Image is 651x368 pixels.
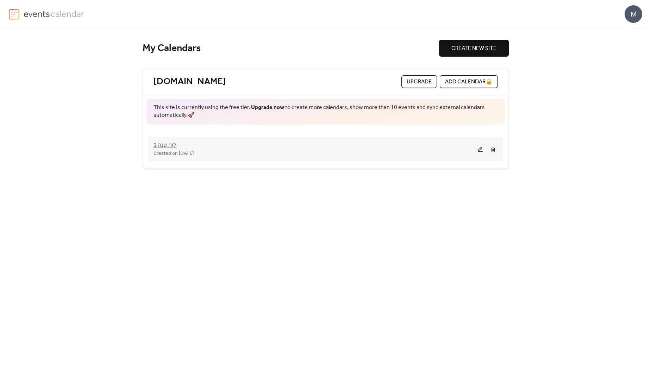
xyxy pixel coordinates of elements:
button: Upgrade [401,75,437,88]
img: logo [9,8,19,20]
span: This site is currently using the free tier. to create more calendars, show more than 10 events an... [154,104,498,120]
span: Upgrade [407,78,432,86]
a: Upgrade now [251,102,284,113]
img: logo-type [24,8,84,19]
a: [DOMAIN_NAME] [154,76,226,88]
div: M [625,5,642,23]
div: My Calendars [143,42,439,55]
button: CREATE NEW SITE [439,40,509,57]
span: לוח שנה 1 [154,141,176,150]
a: לוח שנה 1 [154,143,176,147]
span: Created on [DATE] [154,150,194,158]
span: CREATE NEW SITE [451,44,496,53]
